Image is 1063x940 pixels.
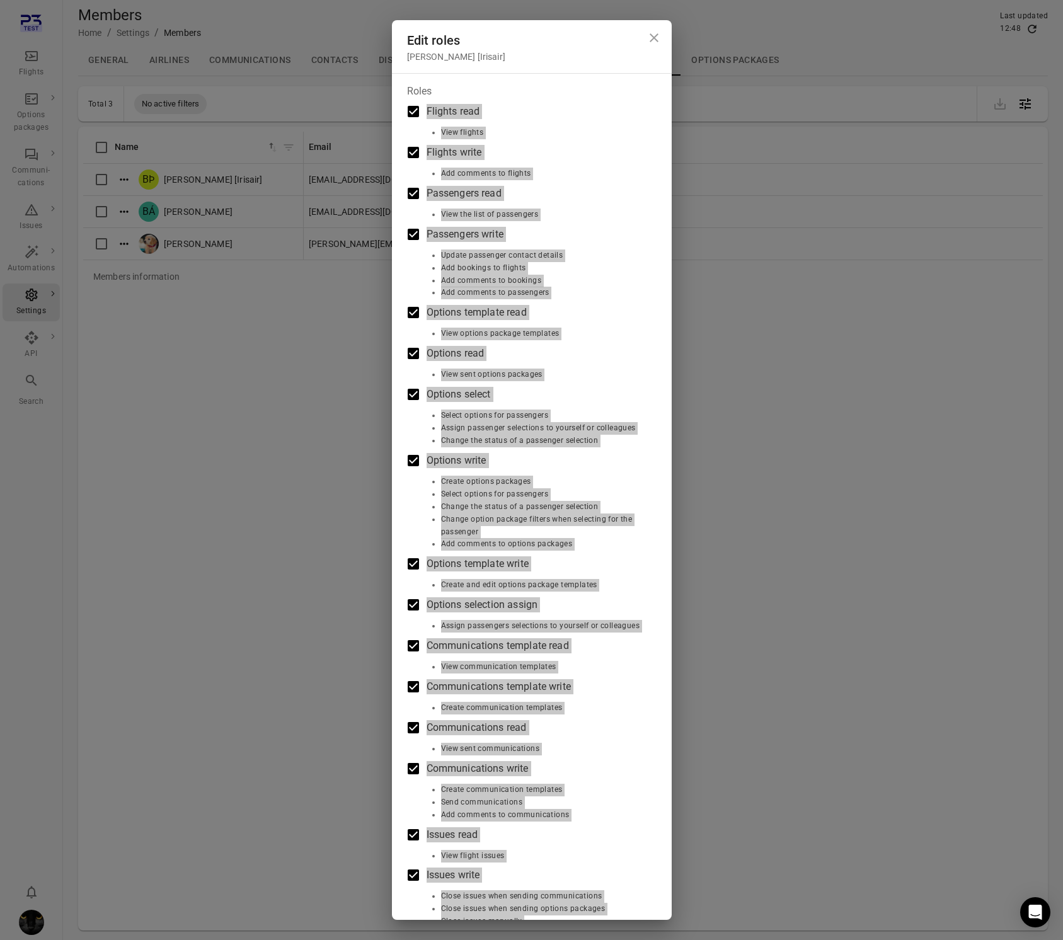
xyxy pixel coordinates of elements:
[441,476,648,488] li: Create options packages
[407,50,657,63] div: [PERSON_NAME] [Irisair]
[441,661,648,673] li: View communication templates
[441,743,648,755] li: View sent communications
[441,127,648,139] li: View flights
[441,890,648,903] li: Close issues when sending communications
[427,227,503,242] span: Passengers write
[427,387,491,402] span: Options select
[441,275,648,287] li: Add comments to bookings
[441,328,648,340] li: View options package templates
[427,186,502,201] span: Passengers read
[441,850,648,863] li: View flight issues
[441,809,648,822] li: Add comments to communications
[427,104,480,119] span: Flights read
[427,868,480,883] span: Issues write
[441,262,648,275] li: Add bookings to flights
[441,422,648,435] li: Assign passenger selections to yourself or colleagues
[427,761,529,776] span: Communications write
[441,168,648,180] li: Add comments to flights
[427,346,485,361] span: Options read
[441,369,648,381] li: View sent options packages
[441,488,648,501] li: Select options for passengers
[441,784,648,796] li: Create communication templates
[441,915,648,928] li: Close issues manually
[427,720,527,735] span: Communications read
[441,796,648,809] li: Send communications
[441,287,648,299] li: Add comments to passengers
[427,679,571,694] span: Communications template write
[427,827,478,842] span: Issues read
[427,305,527,320] span: Options template read
[441,620,648,633] li: Assign passengers selections to yourself or colleagues
[407,84,432,98] legend: Roles
[441,249,648,262] li: Update passenger contact details
[441,702,648,714] li: Create communication templates
[641,25,667,50] button: Close dialog
[441,513,648,539] li: Change option package filters when selecting for the passenger
[441,903,648,915] li: Close issues when sending options packages
[407,30,657,50] div: Edit roles
[427,638,569,653] span: Communications template read
[441,435,648,447] li: Change the status of a passenger selection
[441,410,648,422] li: Select options for passengers
[441,538,648,551] li: Add comments to options packages
[441,579,648,592] li: Create and edit options package templates
[427,597,538,612] span: Options selection assign
[441,501,648,513] li: Change the status of a passenger selection
[427,453,486,468] span: Options write
[1020,897,1050,927] div: Open Intercom Messenger
[441,209,648,221] li: View the list of passengers
[427,145,482,160] span: Flights write
[427,556,529,571] span: Options template write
